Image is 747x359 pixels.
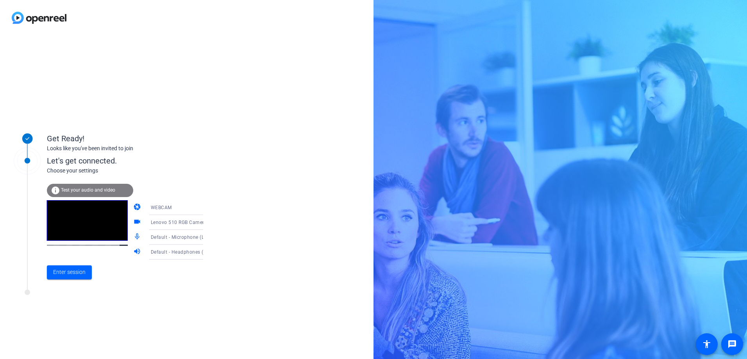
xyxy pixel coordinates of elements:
div: Get Ready! [47,133,203,144]
mat-icon: mic_none [133,233,143,242]
div: Choose your settings [47,167,219,175]
mat-icon: volume_up [133,247,143,257]
button: Enter session [47,265,92,279]
span: Enter session [53,268,86,276]
div: Let's get connected. [47,155,219,167]
div: Looks like you've been invited to join [47,144,203,153]
mat-icon: camera [133,203,143,212]
span: Lenovo 510 RGB Camera (17ef:4839) [151,219,236,225]
span: Test your audio and video [61,187,115,193]
span: Default - Microphone (Lenovo 510 Audio) [151,234,245,240]
span: Default - Headphones (HP USB-C Dock Audio Headset) [151,249,275,255]
mat-icon: videocam [133,218,143,227]
mat-icon: info [51,186,60,195]
mat-icon: accessibility [702,339,711,349]
mat-icon: message [727,339,737,349]
span: WEBCAM [151,205,172,210]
